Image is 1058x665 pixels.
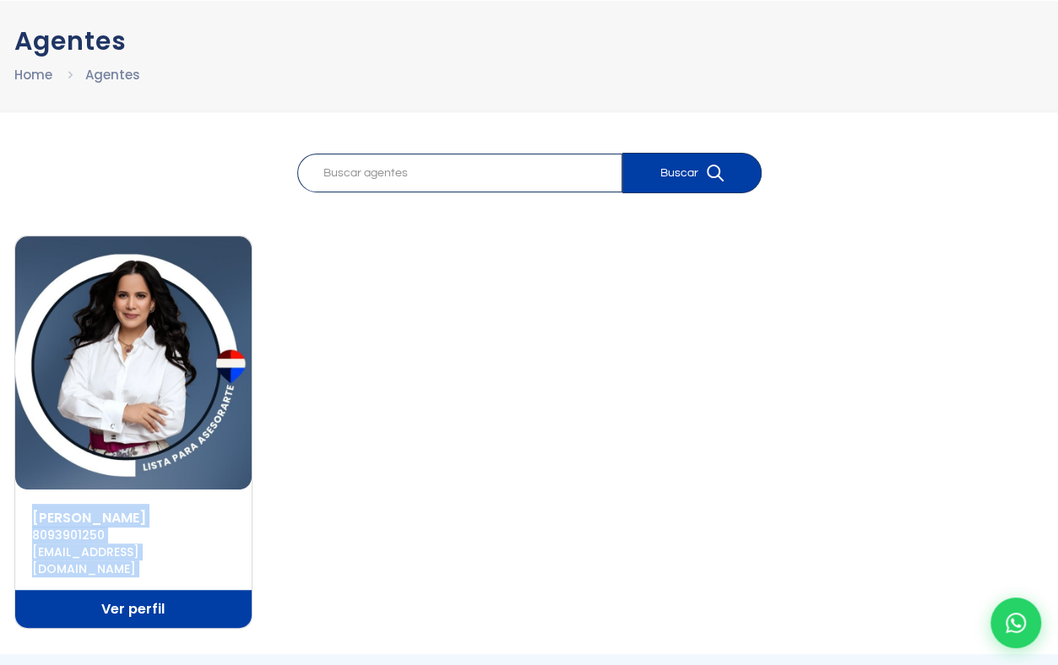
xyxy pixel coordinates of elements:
li: Agentes [85,64,140,85]
a: 8093901250 [32,527,236,543]
img: Vanesa Perez [15,236,252,489]
a: Home [14,66,52,84]
input: Buscar agentes [297,154,622,192]
a: [PERSON_NAME] [32,508,146,527]
button: Buscar [622,153,762,193]
a: Ver perfil [15,590,252,628]
h1: Agentes [14,26,1044,56]
a: [EMAIL_ADDRESS][DOMAIN_NAME] [32,543,236,577]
